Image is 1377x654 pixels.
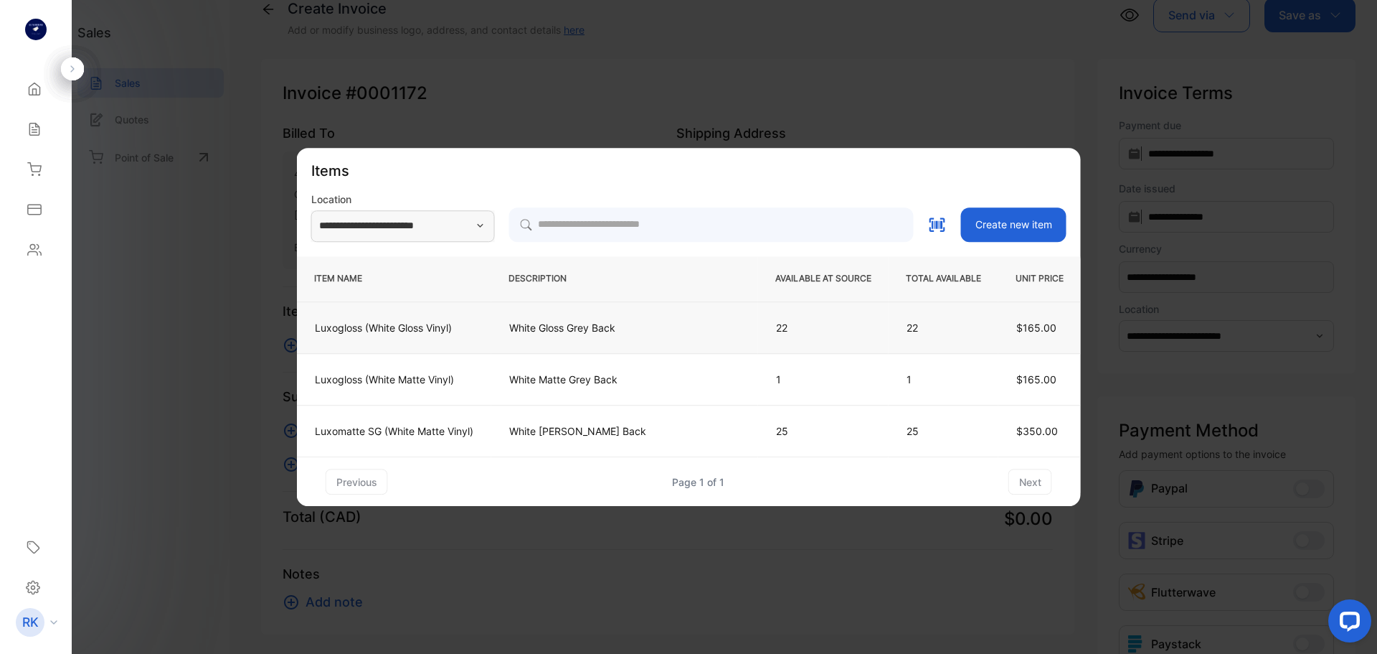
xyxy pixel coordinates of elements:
[1016,425,1058,437] span: $350.00
[314,273,474,286] p: ITEM NAME
[25,19,47,40] img: logo
[907,424,980,439] p: 25
[1016,373,1056,386] span: $165.00
[1317,594,1377,654] iframe: LiveChat chat widget
[907,372,980,387] p: 1
[311,160,349,182] p: Items
[672,475,724,490] div: Page 1 of 1
[1016,273,1064,286] p: UNIT PRICE
[776,320,871,335] p: 22
[326,469,388,495] button: previous
[961,207,1066,242] button: Create new item
[1016,322,1056,334] span: $165.00
[508,273,741,286] p: DESCRIPTION
[509,372,740,387] p: White Matte Grey Back
[509,320,740,335] p: White Gloss Grey Back
[509,424,740,439] p: White [PERSON_NAME] Back
[22,613,39,632] p: RK
[1008,469,1052,495] button: next
[776,372,871,387] p: 1
[776,424,871,439] p: 25
[907,320,980,335] p: 22
[315,424,473,439] p: Luxomatte SG (White Matte Vinyl)
[775,273,871,286] p: AVAILABLE AT SOURCE
[315,372,473,387] p: Luxogloss (White Matte Vinyl)
[315,320,473,335] p: Luxogloss (White Gloss Vinyl)
[906,273,981,286] p: TOTAL AVAILABLE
